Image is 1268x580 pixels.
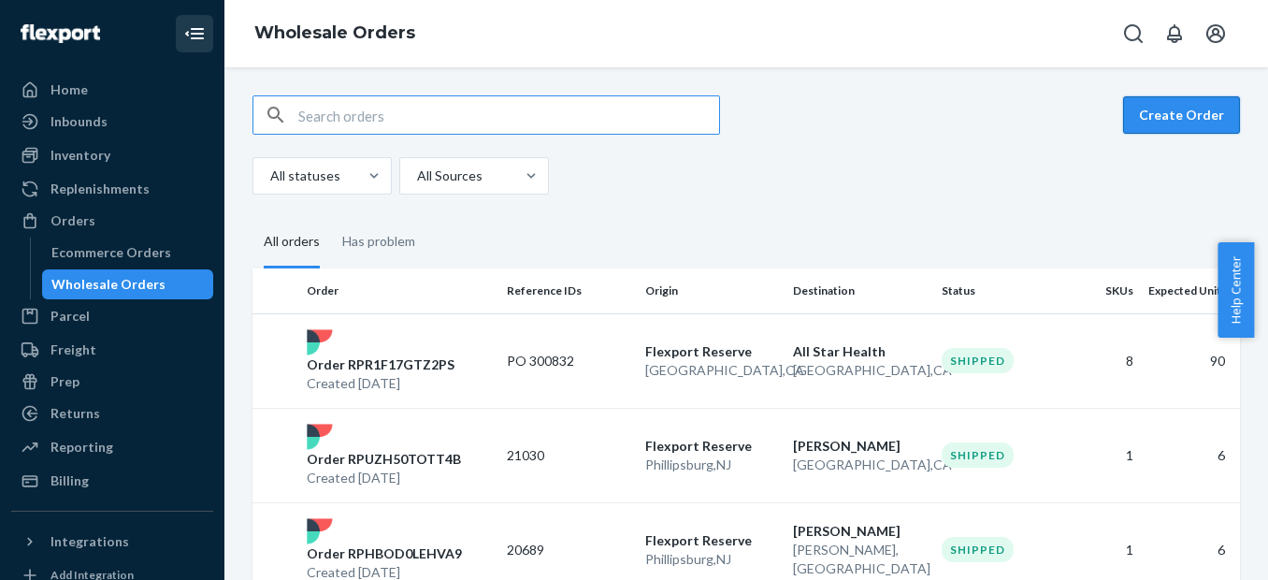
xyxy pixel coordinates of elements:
a: Prep [11,367,213,397]
p: All Star Health [793,342,926,361]
td: 6 [1141,408,1240,502]
div: Integrations [50,532,129,551]
th: Status [934,268,1073,313]
p: [PERSON_NAME] , [GEOGRAPHIC_DATA] [793,541,926,578]
a: Billing [11,466,213,496]
p: 21030 [507,446,630,465]
img: Flexport logo [21,24,100,43]
td: 8 [1073,313,1142,408]
div: Shipped [942,348,1014,373]
a: Wholesale Orders [254,22,415,43]
th: SKUs [1073,268,1142,313]
a: Ecommerce Orders [42,238,214,268]
a: Inventory [11,140,213,170]
img: flexport logo [307,518,333,544]
div: Prep [50,372,79,391]
button: Close Navigation [176,15,213,52]
p: Phillipsburg , NJ [645,550,778,569]
th: Destination [785,268,933,313]
div: All orders [264,217,320,268]
span: Support [36,13,104,30]
a: Orders [11,206,213,236]
a: Replenishments [11,174,213,204]
a: Home [11,75,213,105]
input: Search orders [298,96,719,134]
button: Help Center [1218,242,1254,338]
div: Returns [50,404,100,423]
p: [GEOGRAPHIC_DATA] , CA [793,361,926,380]
a: Returns [11,399,213,428]
div: Shipped [942,537,1014,562]
input: All statuses [268,167,270,185]
a: Wholesale Orders [42,269,214,299]
button: Open notifications [1156,15,1193,52]
button: Open Search Box [1115,15,1152,52]
img: flexport logo [307,424,333,450]
div: Replenishments [50,180,150,198]
p: [PERSON_NAME] [793,437,926,456]
div: Ecommerce Orders [51,243,171,262]
div: Home [50,80,88,99]
p: Created [DATE] [307,469,461,487]
p: Order RPHBOD0LEHVA9 [307,544,462,563]
p: Order RPUZH50TOTT4B [307,450,461,469]
p: PO 300832 [507,352,630,370]
p: Flexport Reserve [645,342,778,361]
button: Open account menu [1197,15,1234,52]
input: All Sources [415,167,417,185]
div: Billing [50,471,89,490]
p: [GEOGRAPHIC_DATA] , CA [645,361,778,380]
p: [PERSON_NAME] [793,522,926,541]
p: Created [DATE] [307,374,454,393]
p: Flexport Reserve [645,437,778,456]
td: 1 [1073,408,1142,502]
p: Phillipsburg , NJ [645,456,778,474]
div: Shipped [942,442,1014,468]
div: Reporting [50,438,113,457]
div: Has problem [342,217,415,266]
p: Flexport Reserve [645,531,778,550]
div: Freight [50,341,96,359]
a: Freight [11,335,213,365]
button: Create Order [1123,96,1240,134]
div: Orders [50,211,95,230]
a: Parcel [11,301,213,331]
ol: breadcrumbs [239,7,430,61]
th: Order [299,268,499,313]
a: Inbounds [11,107,213,137]
div: Inventory [50,146,110,165]
div: Parcel [50,307,90,326]
th: Expected Units [1141,268,1240,313]
th: Origin [638,268,785,313]
p: [GEOGRAPHIC_DATA] , CA [793,456,926,474]
img: flexport logo [307,329,333,355]
p: 20689 [507,541,630,559]
div: Inbounds [50,112,108,131]
button: Integrations [11,527,213,557]
div: Wholesale Orders [51,275,166,294]
th: Reference IDs [499,268,638,313]
a: Reporting [11,432,213,462]
td: 90 [1141,313,1240,408]
p: Order RPR1F17GTZ2PS [307,355,454,374]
